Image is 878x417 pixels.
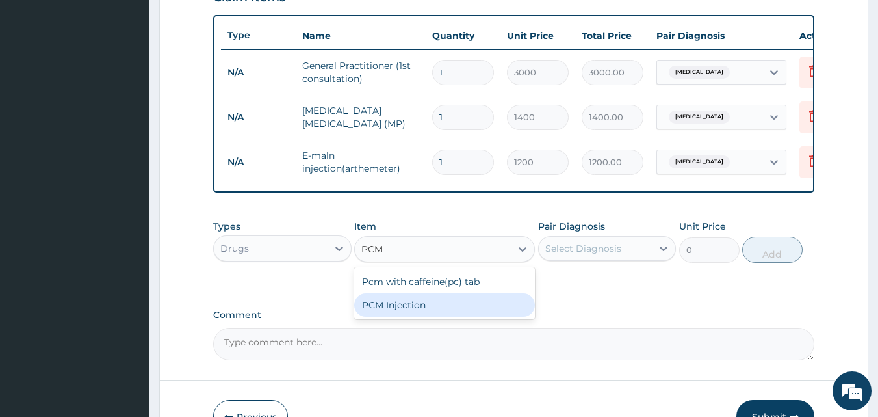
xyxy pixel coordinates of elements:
[669,111,730,124] span: [MEDICAL_DATA]
[669,66,730,79] span: [MEDICAL_DATA]
[650,23,793,49] th: Pair Diagnosis
[296,98,426,137] td: [MEDICAL_DATA] [MEDICAL_DATA] (MP)
[75,126,179,257] span: We're online!
[68,73,218,90] div: Chat with us now
[679,220,726,233] label: Unit Price
[6,278,248,324] textarea: Type your message and hit 'Enter'
[213,7,244,38] div: Minimize live chat window
[545,242,621,255] div: Select Diagnosis
[24,65,53,98] img: d_794563401_company_1708531726252_794563401
[213,221,240,232] label: Types
[354,293,535,317] div: PCM Injection
[426,23,500,49] th: Quantity
[221,23,296,47] th: Type
[296,53,426,92] td: General Practitioner (1st consultation)
[538,220,605,233] label: Pair Diagnosis
[575,23,650,49] th: Total Price
[354,220,376,233] label: Item
[669,155,730,168] span: [MEDICAL_DATA]
[793,23,858,49] th: Actions
[221,61,296,85] td: N/A
[221,150,296,174] td: N/A
[296,23,426,49] th: Name
[213,310,815,321] label: Comment
[500,23,575,49] th: Unit Price
[220,242,249,255] div: Drugs
[221,105,296,129] td: N/A
[354,270,535,293] div: Pcm with caffeine(pc) tab
[296,142,426,182] td: E-maln injection(arthemeter)
[742,237,803,263] button: Add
